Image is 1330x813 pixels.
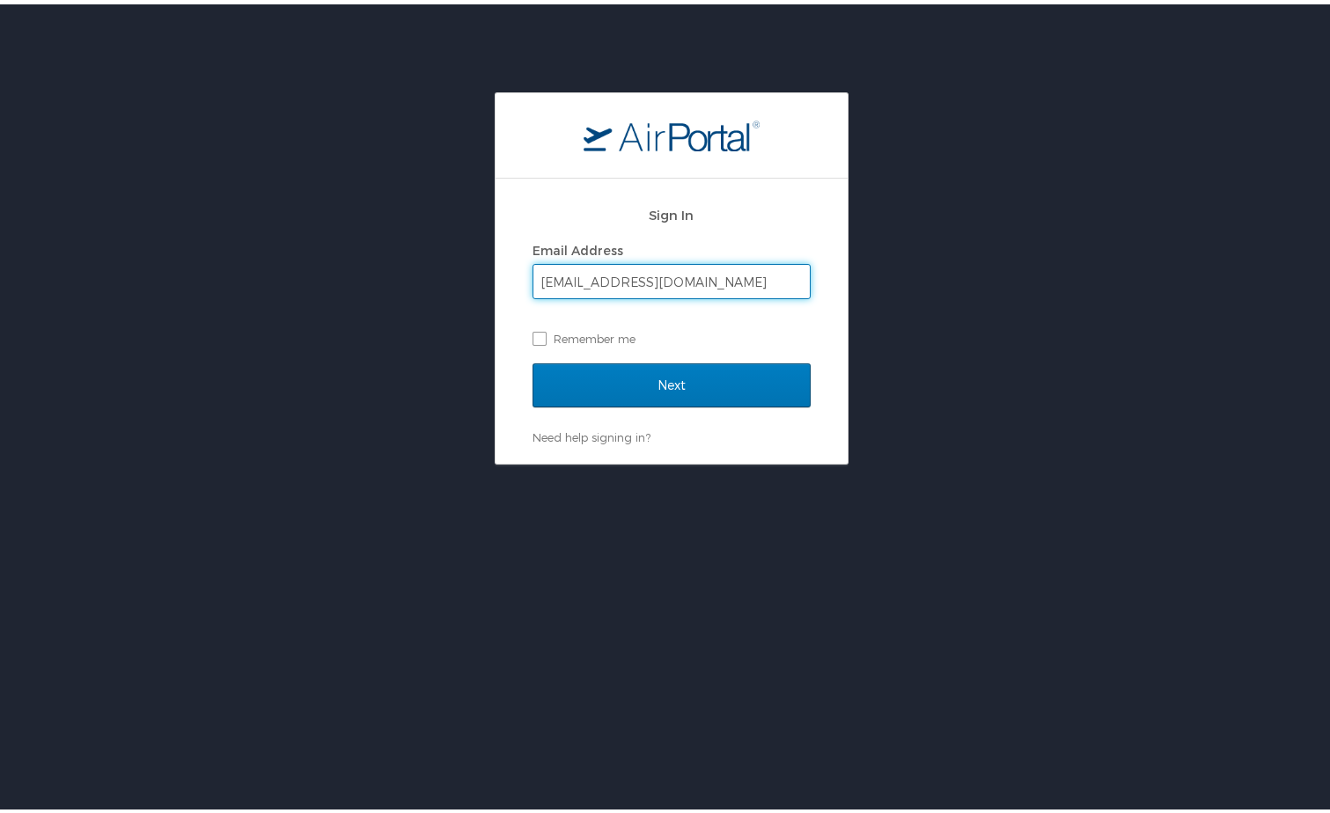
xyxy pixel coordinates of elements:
h2: Sign In [533,201,811,221]
input: Next [533,359,811,403]
label: Remember me [533,321,811,348]
img: logo [584,115,760,147]
a: Need help signing in? [533,426,650,440]
label: Email Address [533,238,623,253]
